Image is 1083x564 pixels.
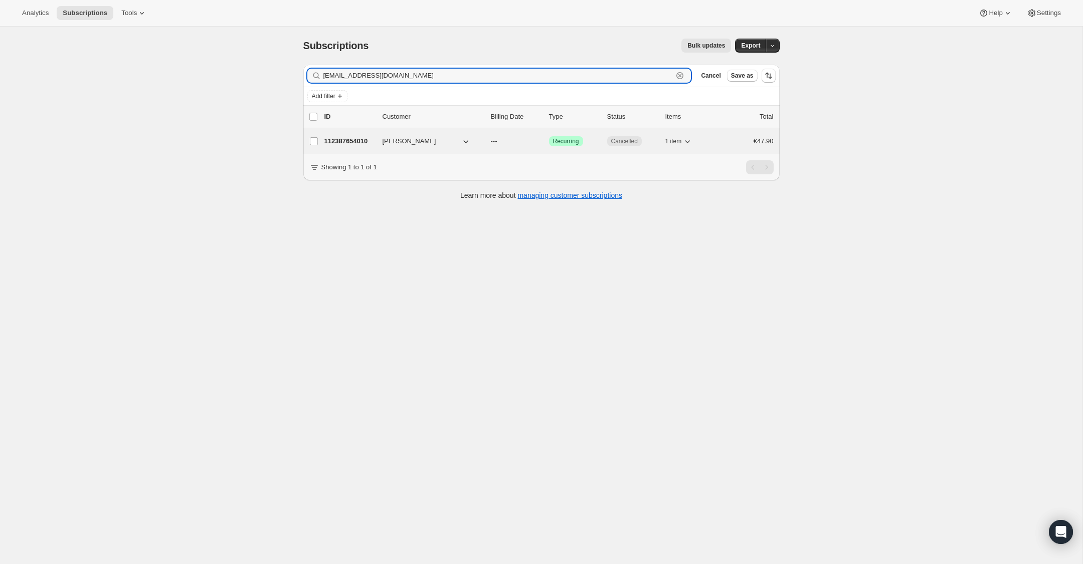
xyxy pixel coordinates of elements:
nav: Pagination [746,160,774,174]
button: Cancel [697,70,725,82]
span: Settings [1037,9,1061,17]
button: Bulk updates [681,39,731,53]
p: 112387654010 [324,136,375,146]
span: Cancelled [611,137,638,145]
p: Status [607,112,657,122]
button: [PERSON_NAME] [377,133,477,149]
div: Items [665,112,715,122]
p: Billing Date [491,112,541,122]
div: Open Intercom Messenger [1049,520,1073,544]
span: Subscriptions [63,9,107,17]
p: Customer [383,112,483,122]
span: Cancel [701,72,720,80]
span: Bulk updates [687,42,725,50]
button: Analytics [16,6,55,20]
button: Subscriptions [57,6,113,20]
span: Add filter [312,92,335,100]
button: Settings [1021,6,1067,20]
button: Export [735,39,766,53]
a: managing customer subscriptions [517,191,622,199]
span: Tools [121,9,137,17]
button: Clear [675,71,685,81]
button: Help [973,6,1018,20]
input: Filter subscribers [323,69,673,83]
span: Help [989,9,1002,17]
button: Add filter [307,90,347,102]
div: 112387654010[PERSON_NAME]---SuccessRecurringCancelled1 item€47.90 [324,134,774,148]
span: [PERSON_NAME] [383,136,436,146]
span: Save as [731,72,754,80]
span: Analytics [22,9,49,17]
button: Sort the results [762,69,776,83]
p: Total [760,112,773,122]
span: Recurring [553,137,579,145]
div: IDCustomerBilling DateTypeStatusItemsTotal [324,112,774,122]
span: Export [741,42,760,50]
span: --- [491,137,497,145]
span: Subscriptions [303,40,369,51]
p: Showing 1 to 1 of 1 [321,162,377,172]
p: Learn more about [460,190,622,200]
p: ID [324,112,375,122]
div: Type [549,112,599,122]
button: Tools [115,6,153,20]
span: 1 item [665,137,682,145]
span: €47.90 [754,137,774,145]
button: Save as [727,70,758,82]
button: 1 item [665,134,693,148]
